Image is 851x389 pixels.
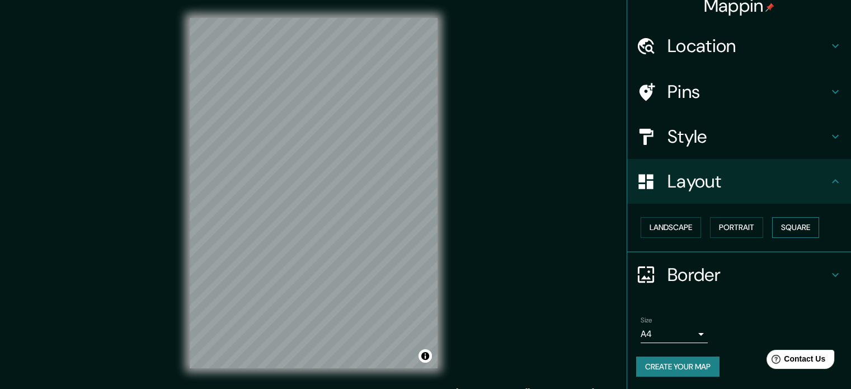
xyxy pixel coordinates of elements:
[627,24,851,68] div: Location
[641,315,652,325] label: Size
[772,217,819,238] button: Square
[667,264,829,286] h4: Border
[667,170,829,193] h4: Layout
[667,81,829,103] h4: Pins
[627,159,851,204] div: Layout
[190,18,438,368] canvas: Map
[641,217,701,238] button: Landscape
[751,345,839,377] iframe: Help widget launcher
[765,3,774,12] img: pin-icon.png
[419,349,432,363] button: Toggle attribution
[627,252,851,297] div: Border
[710,217,763,238] button: Portrait
[667,35,829,57] h4: Location
[636,357,720,377] button: Create your map
[667,125,829,148] h4: Style
[627,114,851,159] div: Style
[627,69,851,114] div: Pins
[641,325,708,343] div: A4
